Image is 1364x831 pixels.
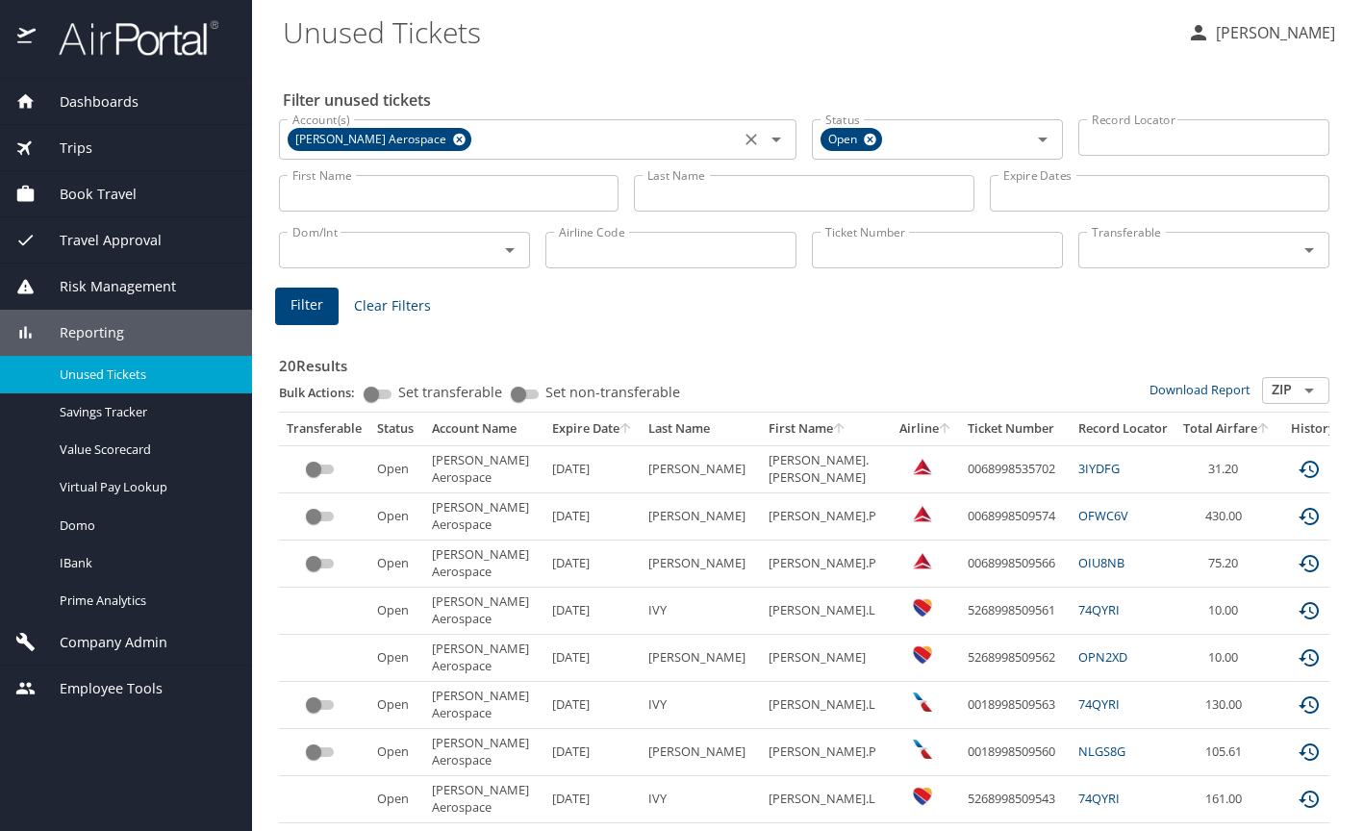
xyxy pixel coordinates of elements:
[641,588,761,635] td: IVY
[369,413,424,445] th: Status
[913,645,932,665] img: Southwest Airlines
[960,541,1071,588] td: 0068998509566
[36,632,167,653] span: Company Admin
[1296,377,1323,404] button: Open
[424,541,544,588] td: [PERSON_NAME] Aerospace
[1175,588,1278,635] td: 10.00
[913,551,932,570] img: Delta Airlines
[738,126,765,153] button: Clear
[279,384,370,401] p: Bulk Actions:
[641,682,761,729] td: IVY
[1175,729,1278,776] td: 105.61
[761,682,892,729] td: [PERSON_NAME].L
[60,554,229,572] span: IBank
[36,322,124,343] span: Reporting
[424,413,544,445] th: Account Name
[369,729,424,776] td: Open
[913,787,932,806] img: Southwest Airlines
[369,493,424,541] td: Open
[960,729,1071,776] td: 0018998509560
[761,729,892,776] td: [PERSON_NAME].P
[1179,15,1343,50] button: [PERSON_NAME]
[275,288,339,325] button: Filter
[290,293,323,317] span: Filter
[283,2,1172,62] h1: Unused Tickets
[641,445,761,492] td: [PERSON_NAME]
[641,729,761,776] td: [PERSON_NAME]
[761,413,892,445] th: First Name
[641,413,761,445] th: Last Name
[761,776,892,823] td: [PERSON_NAME].L
[398,386,502,399] span: Set transferable
[544,776,641,823] td: [DATE]
[763,126,790,153] button: Open
[641,776,761,823] td: IVY
[1078,695,1120,713] a: 74QYRI
[283,85,1333,115] h2: Filter unused tickets
[369,682,424,729] td: Open
[1175,635,1278,682] td: 10.00
[892,413,960,445] th: Airline
[641,635,761,682] td: [PERSON_NAME]
[1149,381,1250,398] a: Download Report
[544,541,641,588] td: [DATE]
[960,493,1071,541] td: 0068998509574
[1278,413,1348,445] th: History
[424,635,544,682] td: [PERSON_NAME] Aerospace
[1175,493,1278,541] td: 430.00
[60,365,229,384] span: Unused Tickets
[1210,21,1335,44] p: [PERSON_NAME]
[1175,413,1278,445] th: Total Airfare
[1078,648,1127,666] a: OPN2XD
[761,635,892,682] td: [PERSON_NAME]
[913,598,932,617] img: Southwest Airlines
[821,130,869,150] span: Open
[761,588,892,635] td: [PERSON_NAME].L
[761,493,892,541] td: [PERSON_NAME].P
[1296,237,1323,264] button: Open
[939,423,952,436] button: sort
[279,343,1329,377] h3: 20 Results
[346,289,439,324] button: Clear Filters
[641,493,761,541] td: [PERSON_NAME]
[913,504,932,523] img: Delta Airlines
[821,128,882,151] div: Open
[424,493,544,541] td: [PERSON_NAME] Aerospace
[544,445,641,492] td: [DATE]
[288,128,471,151] div: [PERSON_NAME] Aerospace
[36,91,139,113] span: Dashboards
[424,445,544,492] td: [PERSON_NAME] Aerospace
[36,184,137,205] span: Book Travel
[1078,601,1120,618] a: 74QYRI
[424,682,544,729] td: [PERSON_NAME] Aerospace
[761,445,892,492] td: [PERSON_NAME].[PERSON_NAME]
[1078,743,1125,760] a: NLGS8G
[960,776,1071,823] td: 5268998509543
[287,420,362,438] div: Transferable
[544,729,641,776] td: [DATE]
[369,635,424,682] td: Open
[1029,126,1056,153] button: Open
[833,423,846,436] button: sort
[1175,445,1278,492] td: 31.20
[544,635,641,682] td: [DATE]
[1078,460,1120,477] a: 3IYDFG
[960,635,1071,682] td: 5268998509562
[1175,776,1278,823] td: 161.00
[369,588,424,635] td: Open
[960,445,1071,492] td: 0068998535702
[544,588,641,635] td: [DATE]
[36,276,176,297] span: Risk Management
[1071,413,1175,445] th: Record Locator
[1078,790,1120,807] a: 74QYRI
[544,413,641,445] th: Expire Date
[36,678,163,699] span: Employee Tools
[960,682,1071,729] td: 0018998509563
[369,776,424,823] td: Open
[60,516,229,535] span: Domo
[913,692,932,712] img: American Airlines
[60,592,229,610] span: Prime Analytics
[36,230,162,251] span: Travel Approval
[960,588,1071,635] td: 5268998509561
[544,493,641,541] td: [DATE]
